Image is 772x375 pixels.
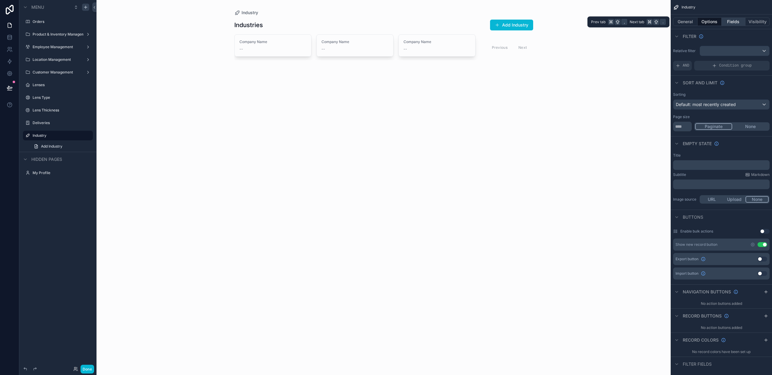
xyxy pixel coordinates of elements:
label: Product & Inventory Management [33,32,83,37]
button: None [745,196,769,203]
span: Record colors [683,337,719,343]
button: Default: most recently created [673,99,770,110]
a: Markdown [745,172,770,177]
button: General [673,17,698,26]
span: Import button [675,271,698,276]
button: Options [698,17,722,26]
label: Location Management [33,57,83,62]
label: Sorting [673,92,685,97]
label: Lens Type [33,95,92,100]
label: Industry [33,133,89,138]
span: Menu [31,4,44,10]
label: Page size [673,114,690,119]
span: Sort And Limit [683,80,717,86]
label: Title [673,153,681,158]
span: Next tab [630,20,644,24]
span: Markdown [751,172,770,177]
span: Record buttons [683,313,722,319]
span: Export button [675,257,698,261]
div: No action buttons added [671,323,772,333]
button: Done [81,365,94,373]
button: Upload [723,196,746,203]
label: Lens Thickness [33,108,92,113]
button: None [732,123,769,130]
span: Add Industry [41,144,62,149]
label: Relative filter [673,48,697,53]
div: scrollable content [673,160,770,170]
button: URL [701,196,723,203]
div: scrollable content [673,180,770,189]
button: Fields [722,17,746,26]
button: Visibility [745,17,770,26]
div: No action buttons added [671,299,772,308]
label: My Profile [33,170,92,175]
span: Condition group [719,63,752,68]
span: Hidden pages [31,156,62,162]
span: Filter fields [683,361,712,367]
label: Deliveries [33,120,92,125]
button: Paginate [695,123,732,130]
label: Employee Management [33,45,83,49]
span: AND [683,63,689,68]
span: Industry [682,5,695,10]
span: Prev tab [591,20,606,24]
span: Filter [683,33,696,39]
span: Default: most recently created [676,102,736,107]
span: . [660,20,665,24]
span: , [622,20,627,24]
span: Empty state [683,141,712,147]
label: Enable bulk actions [680,229,713,234]
a: Add Industry [30,142,93,151]
div: No record colors have been set up [671,347,772,357]
span: Navigation buttons [683,289,731,295]
label: Customer Management [33,70,83,75]
label: Subtitle [673,172,686,177]
span: Buttons [683,214,703,220]
div: Show new record button [675,242,717,247]
label: Lenses [33,83,92,87]
label: Orders [33,19,92,24]
label: Image source [673,197,697,202]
